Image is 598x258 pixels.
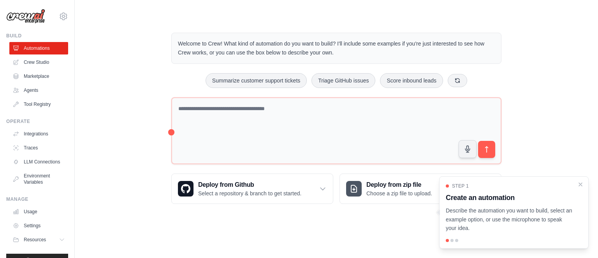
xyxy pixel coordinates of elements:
[6,196,68,202] div: Manage
[9,128,68,140] a: Integrations
[366,190,432,197] p: Choose a zip file to upload.
[9,70,68,82] a: Marketplace
[198,180,301,190] h3: Deploy from Github
[9,156,68,168] a: LLM Connections
[178,39,495,57] p: Welcome to Crew! What kind of automation do you want to build? I'll include some examples if you'...
[9,233,68,246] button: Resources
[9,98,68,111] a: Tool Registry
[198,190,301,197] p: Select a repository & branch to get started.
[9,42,68,54] a: Automations
[24,237,46,243] span: Resources
[6,33,68,39] div: Build
[6,118,68,125] div: Operate
[311,73,375,88] button: Triage GitHub issues
[9,170,68,188] a: Environment Variables
[446,192,573,203] h3: Create an automation
[9,205,68,218] a: Usage
[577,181,584,188] button: Close walkthrough
[366,180,432,190] h3: Deploy from zip file
[9,219,68,232] a: Settings
[559,221,598,258] iframe: Chat Widget
[9,142,68,154] a: Traces
[446,206,573,233] p: Describe the automation you want to build, select an example option, or use the microphone to spe...
[380,73,443,88] button: Score inbound leads
[9,84,68,97] a: Agents
[6,9,45,24] img: Logo
[9,56,68,68] a: Crew Studio
[206,73,307,88] button: Summarize customer support tickets
[452,183,469,189] span: Step 1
